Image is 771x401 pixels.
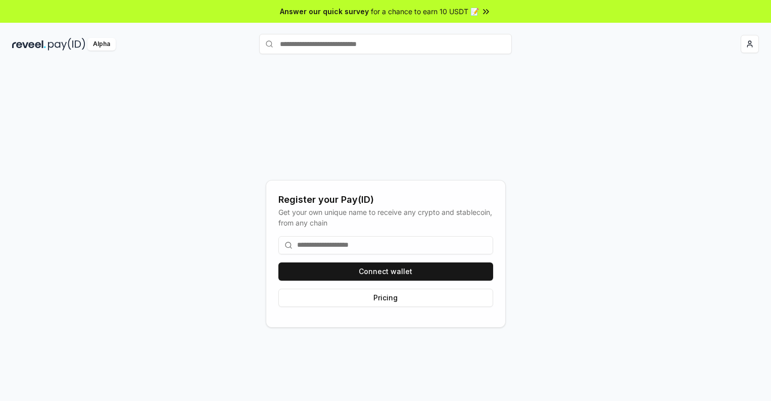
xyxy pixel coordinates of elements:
div: Register your Pay(ID) [278,193,493,207]
img: reveel_dark [12,38,46,51]
span: Answer our quick survey [280,6,369,17]
div: Alpha [87,38,116,51]
span: for a chance to earn 10 USDT 📝 [371,6,479,17]
img: pay_id [48,38,85,51]
button: Pricing [278,289,493,307]
button: Connect wallet [278,262,493,281]
div: Get your own unique name to receive any crypto and stablecoin, from any chain [278,207,493,228]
